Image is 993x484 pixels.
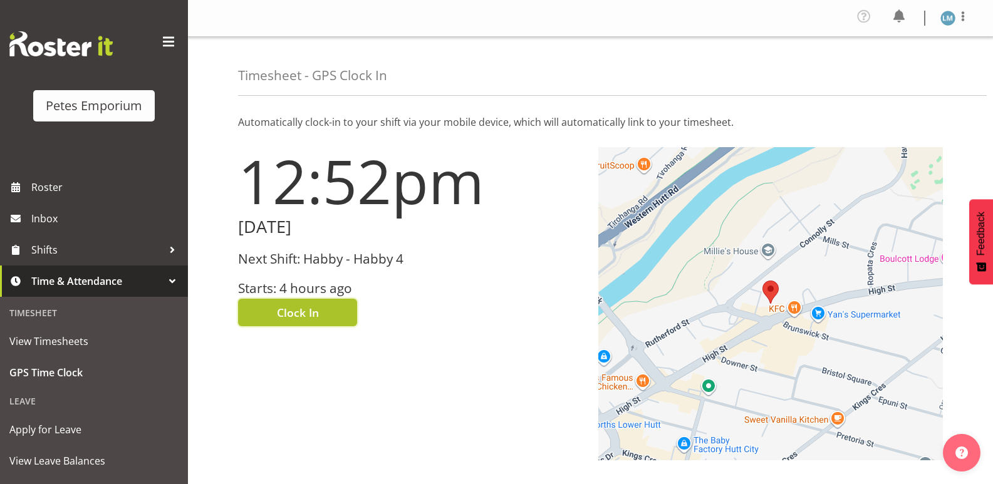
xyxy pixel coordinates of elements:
[238,68,387,83] h4: Timesheet - GPS Clock In
[9,332,179,351] span: View Timesheets
[277,304,319,321] span: Clock In
[31,272,163,291] span: Time & Attendance
[3,300,185,326] div: Timesheet
[9,420,179,439] span: Apply for Leave
[969,199,993,284] button: Feedback - Show survey
[31,209,182,228] span: Inbox
[3,445,185,476] a: View Leave Balances
[955,446,968,459] img: help-xxl-2.png
[9,363,179,382] span: GPS Time Clock
[238,115,943,130] p: Automatically clock-in to your shift via your mobile device, which will automatically link to you...
[238,147,583,215] h1: 12:52pm
[9,451,179,470] span: View Leave Balances
[238,299,357,326] button: Clock In
[238,217,583,237] h2: [DATE]
[238,281,583,296] h3: Starts: 4 hours ago
[975,212,987,255] span: Feedback
[3,414,185,445] a: Apply for Leave
[940,11,955,26] img: lianne-morete5410.jpg
[46,96,142,115] div: Petes Emporium
[3,357,185,388] a: GPS Time Clock
[9,31,113,56] img: Rosterit website logo
[31,240,163,259] span: Shifts
[3,326,185,357] a: View Timesheets
[3,388,185,414] div: Leave
[31,178,182,197] span: Roster
[238,252,583,266] h3: Next Shift: Habby - Habby 4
